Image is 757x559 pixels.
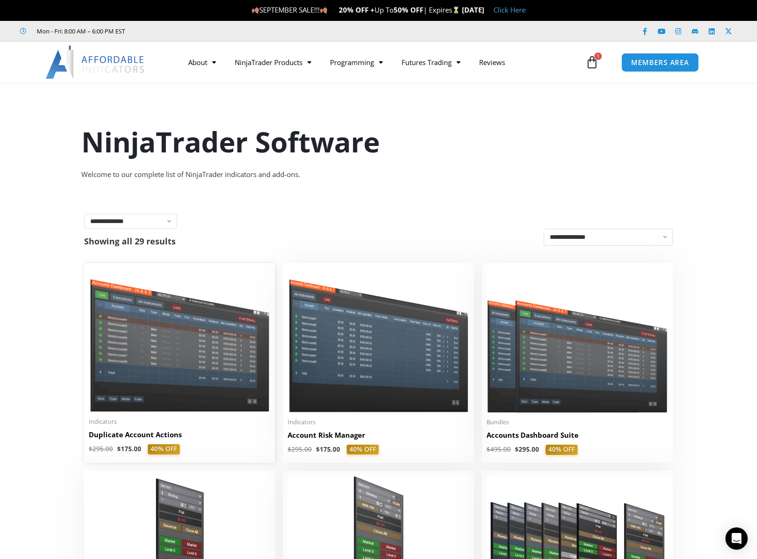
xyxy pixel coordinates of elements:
[89,268,270,412] img: Duplicate Account Actions
[392,52,470,73] a: Futures Trading
[225,52,321,73] a: NinjaTrader Products
[251,5,462,14] span: SEPTEMBER SALE!!! Up To | Expires
[89,445,113,453] bdi: 295.00
[515,445,519,454] span: $
[487,268,668,413] img: Accounts Dashboard Suite
[316,445,340,454] bdi: 175.00
[252,7,259,13] img: 🍂
[288,430,469,445] a: Account Risk Manager
[288,430,469,440] h2: Account Risk Manager
[621,53,699,72] a: MEMBERS AREA
[84,237,176,245] p: Showing all 29 results
[89,430,270,444] a: Duplicate Account Actions
[546,445,578,455] span: 40% OFF
[594,53,602,60] span: 1
[117,445,141,453] bdi: 175.00
[487,445,490,454] span: $
[487,430,668,445] a: Accounts Dashboard Suite
[288,418,469,426] span: Indicators
[46,46,145,79] img: LogoAI | Affordable Indicators – NinjaTrader
[572,49,612,76] a: 1
[725,527,748,550] div: Open Intercom Messenger
[89,418,270,426] span: Indicators
[89,430,270,440] h2: Duplicate Account Actions
[179,52,583,73] nav: Menu
[89,445,92,453] span: $
[470,52,514,73] a: Reviews
[288,445,312,454] bdi: 295.00
[487,445,511,454] bdi: 495.00
[320,7,327,13] img: 🍂
[148,444,180,454] span: 40% OFF
[339,5,375,14] strong: 20% OFF +
[117,445,121,453] span: $
[288,445,291,454] span: $
[138,26,277,36] iframe: Customer reviews powered by Trustpilot
[631,59,689,66] span: MEMBERS AREA
[515,445,539,454] bdi: 295.00
[316,445,320,454] span: $
[462,5,484,14] strong: [DATE]
[347,445,379,455] span: 40% OFF
[494,5,526,14] a: Click Here
[321,52,392,73] a: Programming
[81,168,676,181] div: Welcome to our complete list of NinjaTrader indicators and add-ons.
[34,26,125,37] span: Mon - Fri: 8:00 AM – 6:00 PM EST
[487,430,668,440] h2: Accounts Dashboard Suite
[179,52,225,73] a: About
[487,418,668,426] span: Bundles
[544,229,673,246] select: Shop order
[288,268,469,412] img: Account Risk Manager
[453,7,460,13] img: ⌛
[81,122,676,161] h1: NinjaTrader Software
[394,5,423,14] strong: 50% OFF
